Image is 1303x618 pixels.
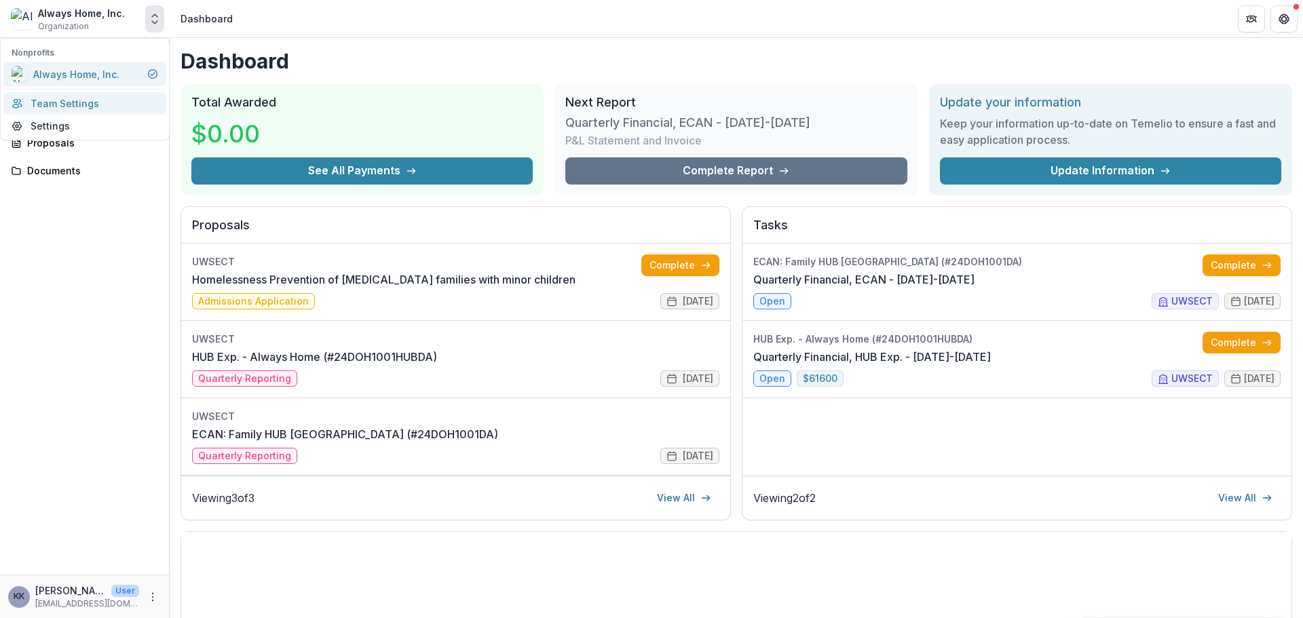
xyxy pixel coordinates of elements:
[35,598,139,610] p: [EMAIL_ADDRESS][DOMAIN_NAME]
[191,115,293,152] h3: $0.00
[940,157,1281,185] a: Update Information
[1210,487,1281,509] a: View All
[753,271,975,288] a: Quarterly Financial, ECAN - [DATE]-[DATE]
[565,157,907,185] a: Complete Report
[181,49,1292,73] h1: Dashboard
[145,5,164,33] button: Open entity switcher
[565,132,702,149] p: P&L Statement and Invoice
[145,589,161,605] button: More
[192,218,719,244] h2: Proposals
[27,136,153,150] div: Proposals
[27,163,153,178] div: Documents
[38,6,125,20] div: Always Home, Inc.
[940,95,1281,110] h2: Update your information
[192,349,437,365] a: HUB Exp. - Always Home (#24DOH1001HUBDA)
[11,8,33,30] img: Always Home, Inc.
[192,426,498,442] a: ECAN: Family HUB [GEOGRAPHIC_DATA] (#24DOH1001DA)
[181,12,233,26] div: Dashboard
[649,487,719,509] a: View All
[1203,254,1281,276] a: Complete
[940,115,1281,148] h3: Keep your information up-to-date on Temelio to ensure a fast and easy application process.
[191,95,533,110] h2: Total Awarded
[14,592,24,601] div: Kathy Keller
[1203,332,1281,353] a: Complete
[565,95,907,110] h2: Next Report
[35,583,106,598] p: [PERSON_NAME]
[38,20,89,33] span: Organization
[192,271,575,288] a: Homelessness Prevention of [MEDICAL_DATA] families with minor children
[753,490,816,506] p: Viewing 2 of 2
[1270,5,1298,33] button: Get Help
[5,132,164,154] a: Proposals
[192,490,254,506] p: Viewing 3 of 3
[641,254,719,276] a: Complete
[175,9,238,28] nav: breadcrumb
[111,585,139,597] p: User
[1238,5,1265,33] button: Partners
[565,115,810,130] h3: Quarterly Financial, ECAN - [DATE]-[DATE]
[753,349,991,365] a: Quarterly Financial, HUB Exp. - [DATE]-[DATE]
[753,218,1281,244] h2: Tasks
[5,159,164,182] a: Documents
[191,157,533,185] button: See All Payments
